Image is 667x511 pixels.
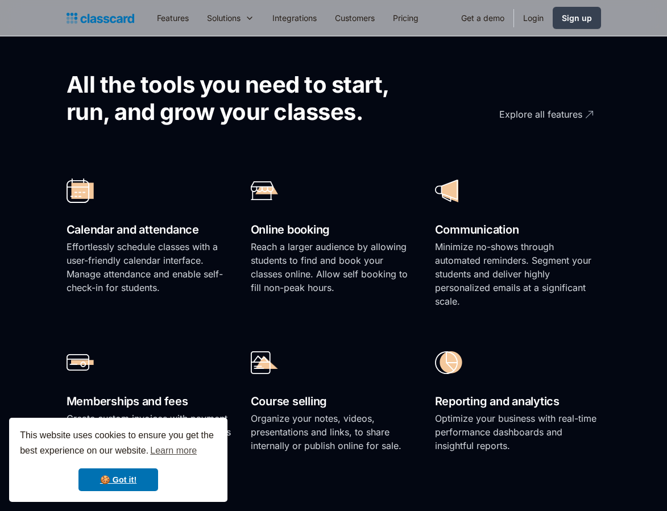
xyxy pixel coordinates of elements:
div: Explore all features [499,99,582,121]
h2: Communication [435,220,601,240]
div: Sign up [562,12,592,24]
a: home [67,10,134,26]
h2: Memberships and fees [67,392,233,412]
a: Sign up [553,7,601,29]
p: Reach a larger audience by allowing students to find and book your classes online. Allow self boo... [251,240,417,294]
p: Organize your notes, videos, presentations and links, to share internally or publish online for s... [251,412,417,452]
a: Customers [326,5,384,31]
a: Explore all features [473,99,595,130]
a: Integrations [263,5,326,31]
a: Get a demo [452,5,513,31]
p: Optimize your business with real-time performance dashboards and insightful reports. [435,412,601,452]
a: dismiss cookie message [78,468,158,491]
div: Solutions [198,5,263,31]
a: Login [514,5,553,31]
h2: Online booking [251,220,417,240]
h2: Course selling [251,392,417,412]
h2: All the tools you need to start, run, and grow your classes. [67,71,428,126]
p: Effortlessly schedule classes with a user-friendly calendar interface. Manage attendance and enab... [67,240,233,294]
div: Solutions [207,12,241,24]
div: cookieconsent [9,418,227,502]
a: Features [148,5,198,31]
p: Minimize no-shows through automated reminders. Segment your students and deliver highly personali... [435,240,601,308]
p: Create custom invoices with payment links. Automatically reconcile sessions attended. Use members... [67,412,233,466]
a: learn more about cookies [148,442,198,459]
span: This website uses cookies to ensure you get the best experience on our website. [20,429,217,459]
a: Pricing [384,5,428,31]
h2: Reporting and analytics [435,392,601,412]
h2: Calendar and attendance [67,220,233,240]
